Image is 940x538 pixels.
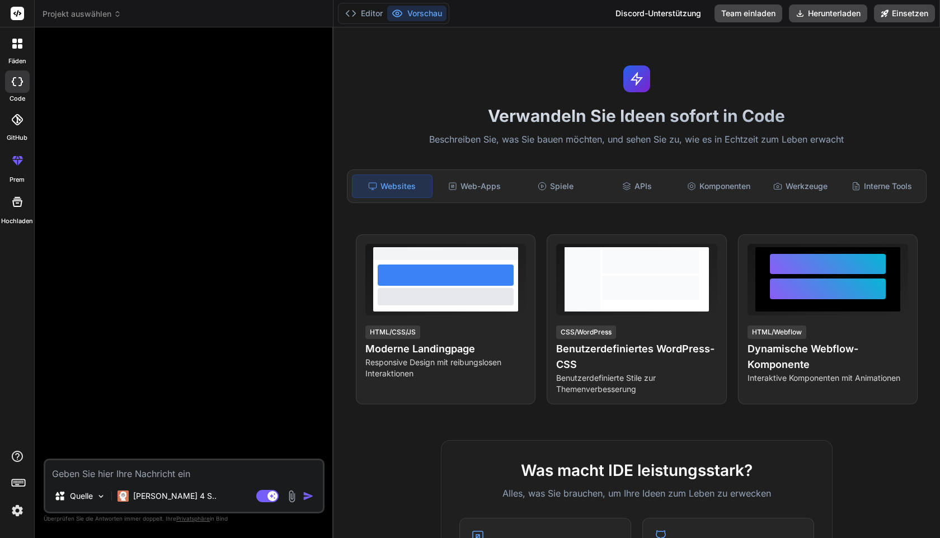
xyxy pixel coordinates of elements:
font: APIs [634,181,652,191]
img: Modelle auswählen [96,492,106,501]
font: Alles, was Sie brauchen, um Ihre Ideen zum Leben zu erwecken [502,488,771,499]
img: Symbol [303,490,314,502]
font: Web-Apps [460,181,501,191]
font: Websites [380,181,416,191]
img: Claude 4 Sonett [117,490,129,502]
button: Herunterladen [789,4,867,22]
font: Team einladen [721,8,775,18]
font: Prem [10,176,25,183]
font: Spiele [550,181,574,191]
font: Komponenten [699,181,750,191]
font: Herunterladen [808,8,861,18]
font: Responsive Design mit reibungslosen Interaktionen [365,357,501,378]
font: Hochladen [1,217,33,225]
font: GitHub [7,134,27,141]
font: Projekt auswählen [43,9,111,18]
font: Was macht IDE leistungsstark? [521,461,753,480]
font: Dynamische Webflow-Komponente [748,343,858,370]
font: Interaktive Komponenten mit Animationen [748,373,900,383]
button: Vorschau [387,6,446,21]
font: Code [10,95,25,102]
img: Anhang [285,490,298,503]
button: Editor [341,6,387,21]
font: in Bind [210,515,228,522]
font: Fäden [8,57,26,65]
img: Einstellungen [8,501,27,520]
font: Überprüfen Sie die Antworten immer doppelt. Ihre [44,515,176,522]
font: Einsetzen [892,8,928,18]
font: Discord-Unterstützung [615,8,701,18]
font: Verwandeln Sie Ideen sofort in Code [488,106,785,126]
font: Benutzerdefinierte Stile zur Themenverbesserung [556,373,656,394]
font: Vorschau [407,8,442,18]
font: CSS/WordPress [561,328,612,336]
font: Quelle [70,491,93,501]
font: [PERSON_NAME] 4 S.. [133,491,217,501]
font: Moderne Landingpage [365,343,475,355]
font: Privatsphäre [176,515,210,522]
button: Einsetzen [874,4,935,22]
font: HTML/Webflow [752,328,802,336]
font: Beschreiben Sie, was Sie bauen möchten, und sehen Sie zu, wie es in Echtzeit zum Leben erwacht [429,134,844,145]
font: Editor [361,8,383,18]
font: Werkzeuge [786,181,828,191]
font: HTML/CSS/JS [370,328,416,336]
font: Interne Tools [864,181,912,191]
font: Benutzerdefiniertes WordPress-CSS [556,343,715,370]
button: Team einladen [715,4,782,22]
